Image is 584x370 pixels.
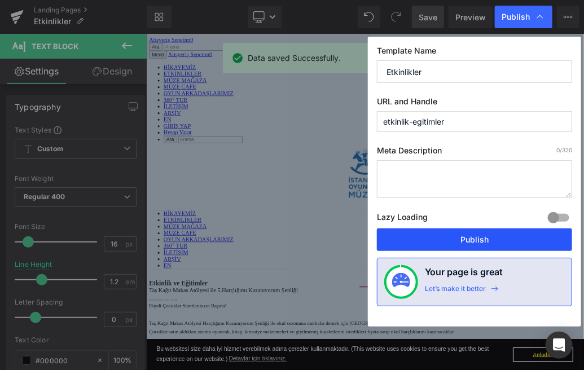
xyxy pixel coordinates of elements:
[377,228,572,251] button: Publish
[502,12,530,22] span: Publish
[377,96,572,111] label: URL and Handle
[546,332,573,359] div: Open Intercom Messenger
[377,146,572,160] label: Meta Description
[425,284,486,299] div: Let’s make it better
[556,147,572,153] span: /320
[392,273,410,291] img: onboarding-status.svg
[377,210,428,228] label: Lazy Loading
[377,46,572,60] label: Template Name
[556,147,560,153] span: 0
[425,265,503,284] h4: Your page is great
